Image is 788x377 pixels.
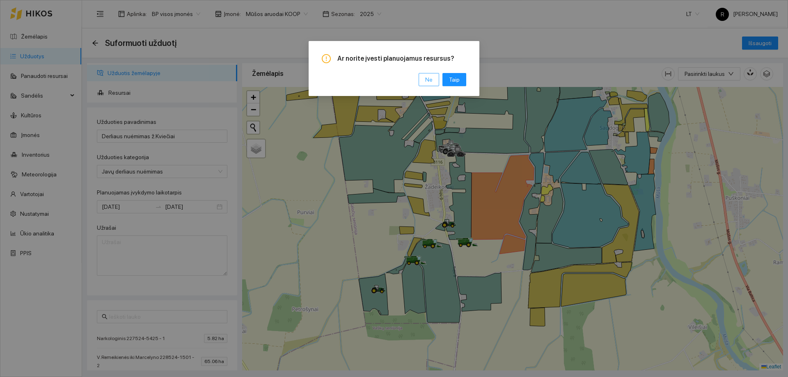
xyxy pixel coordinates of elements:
button: Taip [442,73,466,86]
span: exclamation-circle [322,54,331,63]
span: Taip [449,75,460,84]
button: Ne [419,73,439,86]
span: Ar norite įvesti planuojamus resursus? [337,54,466,63]
span: Ne [425,75,433,84]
